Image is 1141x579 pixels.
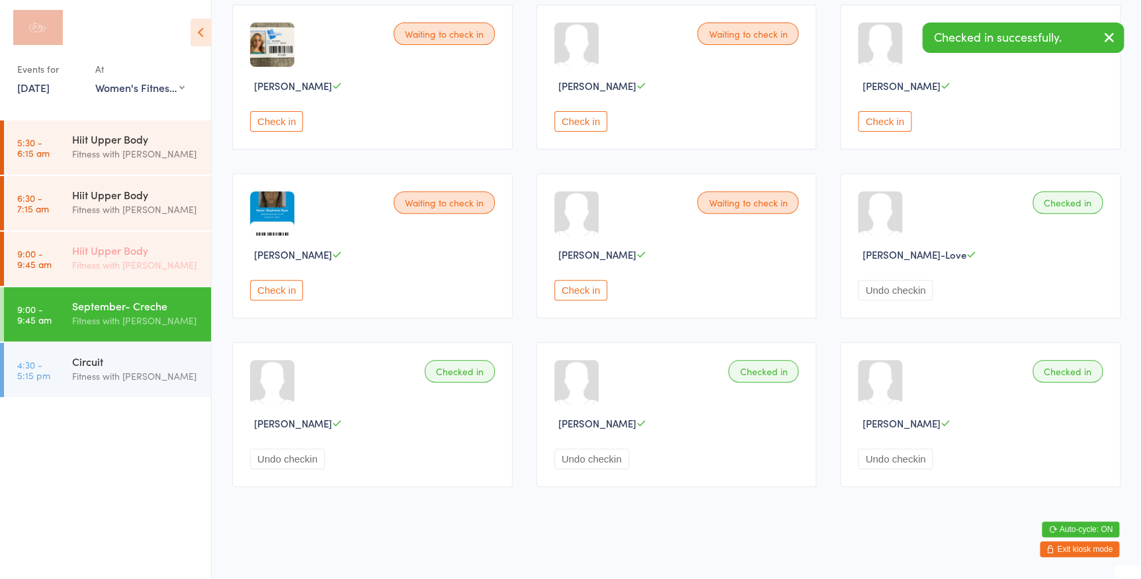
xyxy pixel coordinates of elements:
[17,359,50,380] time: 4:30 - 5:15 pm
[72,243,200,257] div: Hiit Upper Body
[554,111,607,132] button: Check in
[13,10,63,45] img: Fitness with Zoe
[250,280,303,300] button: Check in
[4,343,211,397] a: 4:30 -5:15 pmCircuitFitness with [PERSON_NAME]
[72,354,200,369] div: Circuit
[558,79,636,93] span: [PERSON_NAME]
[254,247,332,261] span: [PERSON_NAME]
[254,416,332,430] span: [PERSON_NAME]
[558,247,636,261] span: [PERSON_NAME]
[858,111,911,132] button: Check in
[72,187,200,202] div: Hiit Upper Body
[922,22,1124,53] div: Checked in successfully.
[72,202,200,217] div: Fitness with [PERSON_NAME]
[4,232,211,286] a: 9:00 -9:45 amHiit Upper BodyFitness with [PERSON_NAME]
[554,449,629,469] button: Undo checkin
[728,360,798,382] div: Checked in
[558,416,636,430] span: [PERSON_NAME]
[394,22,495,45] div: Waiting to check in
[72,146,200,161] div: Fitness with [PERSON_NAME]
[250,22,294,67] img: image1695272841.png
[425,360,495,382] div: Checked in
[17,193,49,214] time: 6:30 - 7:15 am
[95,58,185,80] div: At
[1033,360,1103,382] div: Checked in
[394,191,495,214] div: Waiting to check in
[17,248,52,269] time: 9:00 - 9:45 am
[250,111,303,132] button: Check in
[17,304,52,325] time: 9:00 - 9:45 am
[697,191,798,214] div: Waiting to check in
[858,449,933,469] button: Undo checkin
[17,58,82,80] div: Events for
[72,369,200,384] div: Fitness with [PERSON_NAME]
[862,79,940,93] span: [PERSON_NAME]
[1042,521,1119,537] button: Auto-cycle: ON
[862,247,966,261] span: [PERSON_NAME]-Love
[4,287,211,341] a: 9:00 -9:45 amSeptember- CrecheFitness with [PERSON_NAME]
[72,132,200,146] div: Hiit Upper Body
[95,80,185,95] div: Women's Fitness Studio- [STREET_ADDRESS]
[17,137,50,158] time: 5:30 - 6:15 am
[254,79,332,93] span: [PERSON_NAME]
[17,80,50,95] a: [DATE]
[4,120,211,175] a: 5:30 -6:15 amHiit Upper BodyFitness with [PERSON_NAME]
[72,257,200,273] div: Fitness with [PERSON_NAME]
[250,191,294,236] img: image1722316638.png
[72,298,200,313] div: September- Creche
[1040,541,1119,557] button: Exit kiosk mode
[4,176,211,230] a: 6:30 -7:15 amHiit Upper BodyFitness with [PERSON_NAME]
[250,449,325,469] button: Undo checkin
[862,416,940,430] span: [PERSON_NAME]
[697,22,798,45] div: Waiting to check in
[1033,191,1103,214] div: Checked in
[72,313,200,328] div: Fitness with [PERSON_NAME]
[858,280,933,300] button: Undo checkin
[554,280,607,300] button: Check in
